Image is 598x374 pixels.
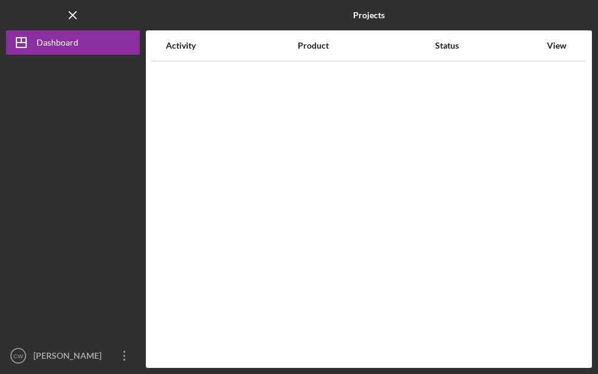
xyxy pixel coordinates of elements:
[30,344,109,371] div: [PERSON_NAME]
[6,344,140,368] button: CW[PERSON_NAME]
[353,10,385,20] b: Projects
[298,41,434,50] div: Product
[6,30,140,55] button: Dashboard
[36,30,78,58] div: Dashboard
[435,41,540,50] div: Status
[541,41,572,50] div: View
[13,353,24,359] text: CW
[166,41,297,50] div: Activity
